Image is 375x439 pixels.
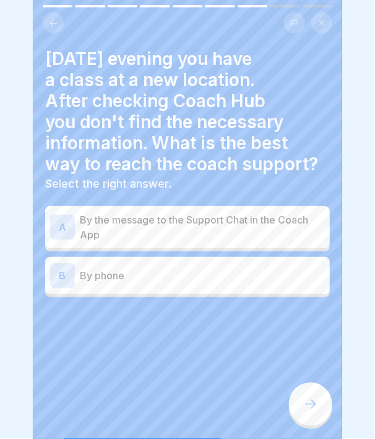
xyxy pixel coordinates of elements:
div: B [50,263,75,288]
div: A [50,215,75,240]
h4: [DATE] evening you have a class at a new location. After checking Coach Hub you don't find the ne... [45,48,330,175]
p: Select the right answer. [45,177,330,191]
p: By the message to the Support Chat in the Coach App [80,212,325,242]
p: By phone [80,268,325,283]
